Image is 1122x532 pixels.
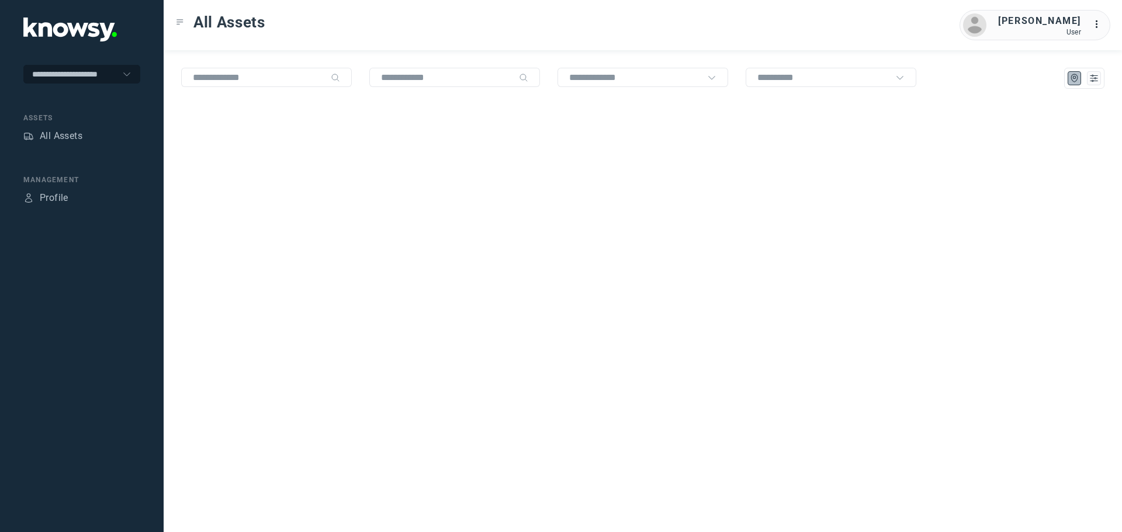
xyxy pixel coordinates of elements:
div: Map [1069,73,1080,84]
div: : [1093,18,1107,32]
div: Profile [23,193,34,203]
div: List [1089,73,1099,84]
div: Assets [23,131,34,141]
div: Management [23,175,140,185]
img: Application Logo [23,18,117,41]
div: All Assets [40,129,82,143]
div: [PERSON_NAME] [998,14,1081,28]
span: All Assets [193,12,265,33]
div: Assets [23,113,140,123]
a: ProfileProfile [23,191,68,205]
div: Toggle Menu [176,18,184,26]
a: AssetsAll Assets [23,129,82,143]
tspan: ... [1093,20,1105,29]
div: Search [331,73,340,82]
img: avatar.png [963,13,986,37]
div: User [998,28,1081,36]
div: Search [519,73,528,82]
div: Profile [40,191,68,205]
div: : [1093,18,1107,33]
